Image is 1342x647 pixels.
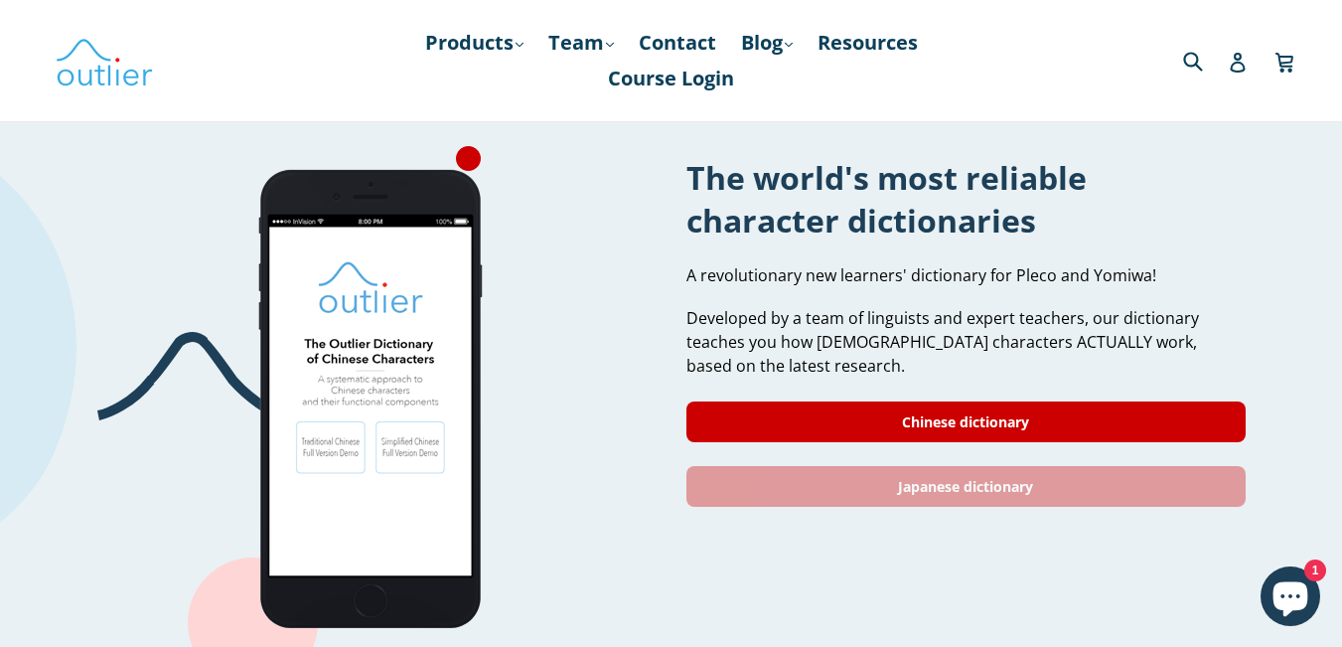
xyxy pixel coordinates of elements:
[731,25,803,61] a: Blog
[538,25,624,61] a: Team
[686,466,1246,507] a: Japanese dictionary
[55,32,154,89] img: Outlier Linguistics
[1178,40,1233,81] input: Search
[629,25,726,61] a: Contact
[686,402,1246,442] a: Chinese dictionary
[1255,566,1326,631] inbox-online-store-chat: Shopify online store chat
[415,25,533,61] a: Products
[686,156,1246,242] h1: The world's most reliable character dictionaries
[808,25,928,61] a: Resources
[598,61,744,96] a: Course Login
[686,264,1156,286] span: A revolutionary new learners' dictionary for Pleco and Yomiwa!
[686,307,1199,377] span: Developed by a team of linguists and expert teachers, our dictionary teaches you how [DEMOGRAPHIC...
